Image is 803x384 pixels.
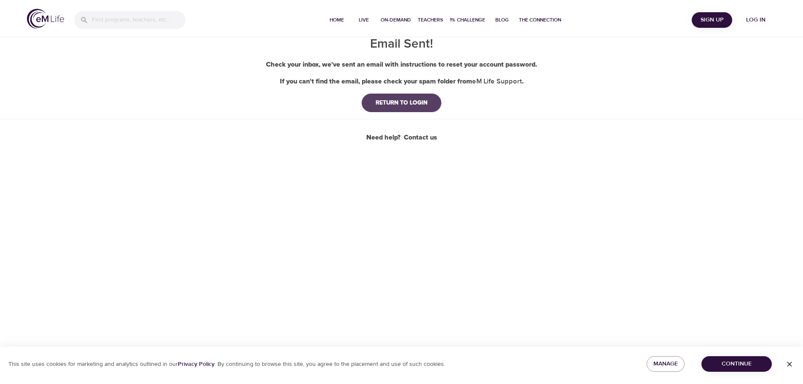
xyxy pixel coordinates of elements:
a: Contact us [404,129,437,139]
span: Home [327,12,347,21]
div: Need help? [366,129,437,139]
button: Continue [701,353,772,368]
span: Teachers [418,12,443,21]
span: Blog [492,12,512,21]
button: Log in [736,9,776,24]
img: logo [27,5,64,25]
button: Manage [647,353,685,368]
input: Find programs, teachers, etc... [92,8,185,26]
span: The Connection [519,12,561,21]
button: Sign Up [692,9,732,24]
span: Continue [708,355,765,366]
span: Sign Up [695,11,729,22]
span: Log in [739,11,773,22]
a: Privacy Policy [178,357,215,365]
div: RETURN TO LOGIN [369,95,434,104]
span: Manage [653,355,678,366]
b: eM Life Support [472,74,522,82]
span: Live [354,12,374,21]
span: On-Demand [381,12,411,21]
button: RETURN TO LOGIN [362,90,441,109]
span: 1% Challenge [450,12,485,21]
